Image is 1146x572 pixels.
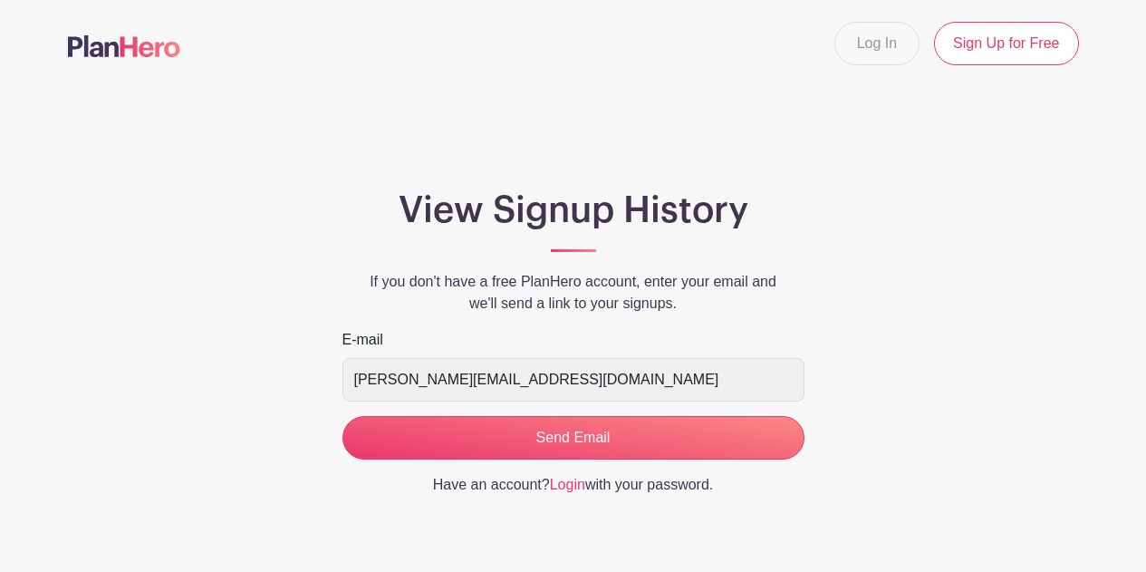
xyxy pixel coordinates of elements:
[342,329,383,351] label: E-mail
[342,271,804,315] p: If you don't have a free PlanHero account, enter your email and we'll send a link to your signups.
[342,474,804,496] p: Have an account? with your password.
[342,189,804,232] h1: View Signup History
[834,22,920,65] a: Log In
[342,416,804,460] input: Send Email
[342,358,804,402] input: e.g. julie@eventco.com
[550,477,585,492] a: Login
[68,35,180,57] img: logo-507f7623f17ff9eddc593b1ce0a138ce2505c220e1c5a4e2b4648c50719b7d32.svg
[934,22,1078,65] a: Sign Up for Free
